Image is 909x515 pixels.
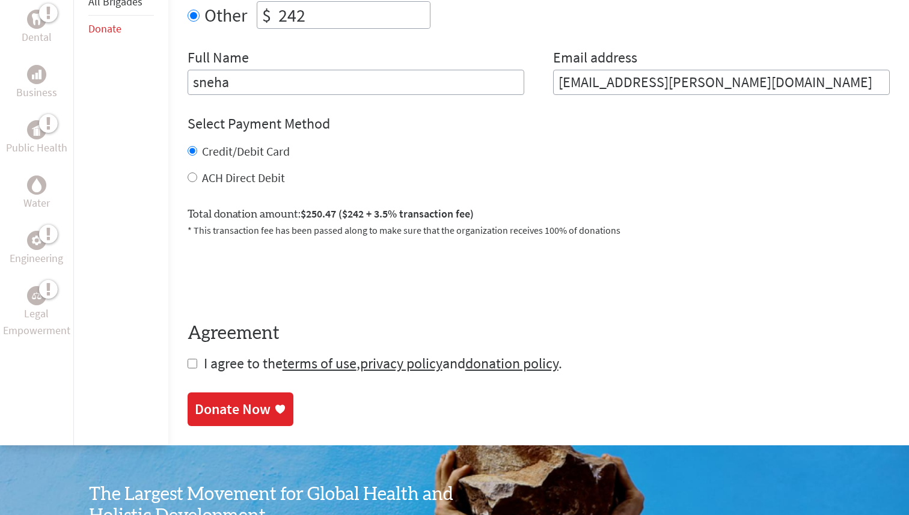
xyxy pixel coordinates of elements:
[204,1,247,29] label: Other
[188,70,524,95] input: Enter Full Name
[32,292,41,299] img: Legal Empowerment
[27,286,46,305] div: Legal Empowerment
[32,178,41,192] img: Water
[16,65,57,101] a: BusinessBusiness
[257,2,276,28] div: $
[204,354,562,373] span: I agree to the , and .
[27,65,46,84] div: Business
[88,16,154,42] li: Donate
[553,70,890,95] input: Your Email
[283,354,357,373] a: terms of use
[32,14,41,25] img: Dental
[27,10,46,29] div: Dental
[188,114,890,133] h4: Select Payment Method
[27,120,46,139] div: Public Health
[22,29,52,46] p: Dental
[188,252,370,299] iframe: reCAPTCHA
[360,354,442,373] a: privacy policy
[276,2,430,28] input: Enter Amount
[188,223,890,237] p: * This transaction fee has been passed along to make sure that the organization receives 100% of ...
[10,231,63,267] a: EngineeringEngineering
[10,250,63,267] p: Engineering
[23,175,50,212] a: WaterWater
[6,139,67,156] p: Public Health
[2,286,71,339] a: Legal EmpowermentLegal Empowerment
[188,323,890,344] h4: Agreement
[32,70,41,79] img: Business
[32,124,41,136] img: Public Health
[465,354,559,373] a: donation policy
[2,305,71,339] p: Legal Empowerment
[188,392,293,426] a: Donate Now
[32,236,41,245] img: Engineering
[188,206,474,223] label: Total donation amount:
[195,400,271,419] div: Donate Now
[23,195,50,212] p: Water
[88,22,121,35] a: Donate
[22,10,52,46] a: DentalDental
[553,48,637,70] label: Email address
[202,170,285,185] label: ACH Direct Debit
[27,175,46,195] div: Water
[301,207,474,221] span: $250.47 ($242 + 3.5% transaction fee)
[202,144,290,159] label: Credit/Debit Card
[188,48,249,70] label: Full Name
[27,231,46,250] div: Engineering
[16,84,57,101] p: Business
[6,120,67,156] a: Public HealthPublic Health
